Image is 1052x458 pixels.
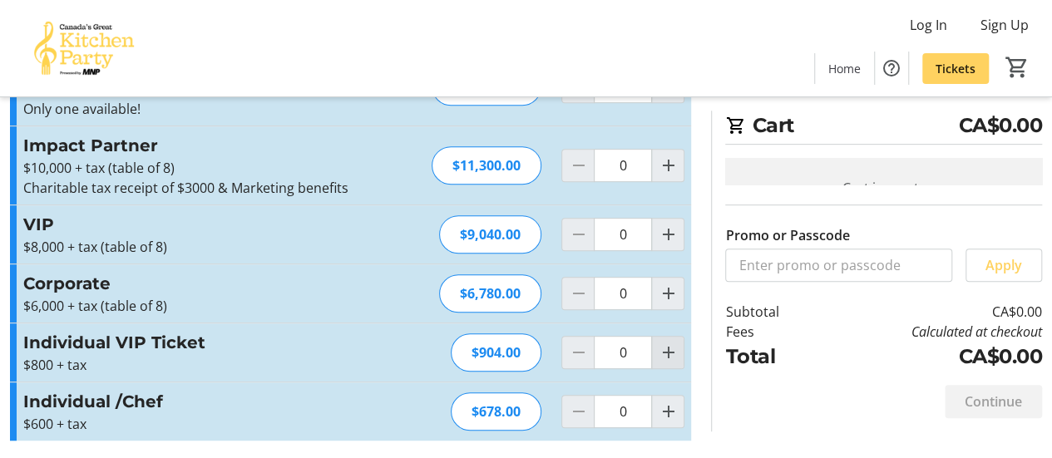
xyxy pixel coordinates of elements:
button: Increment by one [652,150,684,181]
button: Increment by one [652,219,684,250]
div: $904.00 [451,333,541,372]
span: Log In [910,15,947,35]
td: CA$0.00 [817,342,1042,372]
h2: Cart [725,111,1042,145]
button: Increment by one [652,396,684,427]
h3: Individual /Chef [23,389,387,414]
td: Fees [725,322,817,342]
span: Sign Up [980,15,1029,35]
p: $600 + tax [23,414,387,434]
a: Tickets [922,53,989,84]
span: Home [828,60,861,77]
div: $678.00 [451,392,541,431]
button: Help [875,52,908,85]
p: Charitable tax receipt of $3000 & Marketing benefits [23,178,387,198]
h3: Corporate [23,271,387,296]
td: Total [725,342,817,372]
p: $800 + tax [23,355,387,375]
h3: VIP [23,212,387,237]
td: Subtotal [725,302,817,322]
input: VIP Quantity [594,218,652,251]
p: $10,000 + tax (table of 8) [23,158,387,178]
span: CA$0.00 [958,111,1042,140]
p: $8,000 + tax (table of 8) [23,237,387,257]
input: Corporate Quantity [594,277,652,310]
div: $9,040.00 [439,215,541,254]
td: Calculated at checkout [817,322,1042,342]
button: Log In [896,12,961,38]
h3: Individual VIP Ticket [23,330,387,355]
p: Only one available! [23,99,387,119]
img: Canada’s Great Kitchen Party's Logo [10,7,158,90]
div: $6,780.00 [439,274,541,313]
button: Increment by one [652,337,684,368]
button: Apply [966,249,1042,282]
a: Home [815,53,874,84]
button: Cart [1002,52,1032,82]
input: Individual VIP Ticket Quantity [594,336,652,369]
p: $6,000 + tax (table of 8) [23,296,387,316]
span: Apply [985,255,1022,275]
h3: Impact Partner [23,133,387,158]
button: Increment by one [652,278,684,309]
input: Individual /Chef Quantity [594,395,652,428]
div: $11,300.00 [432,146,541,185]
div: Cart is empty [725,158,1042,218]
button: Sign Up [967,12,1042,38]
span: Tickets [936,60,975,77]
label: Promo or Passcode [725,225,849,245]
input: Impact Partner Quantity [594,149,652,182]
input: Enter promo or passcode [725,249,952,282]
td: CA$0.00 [817,302,1042,322]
